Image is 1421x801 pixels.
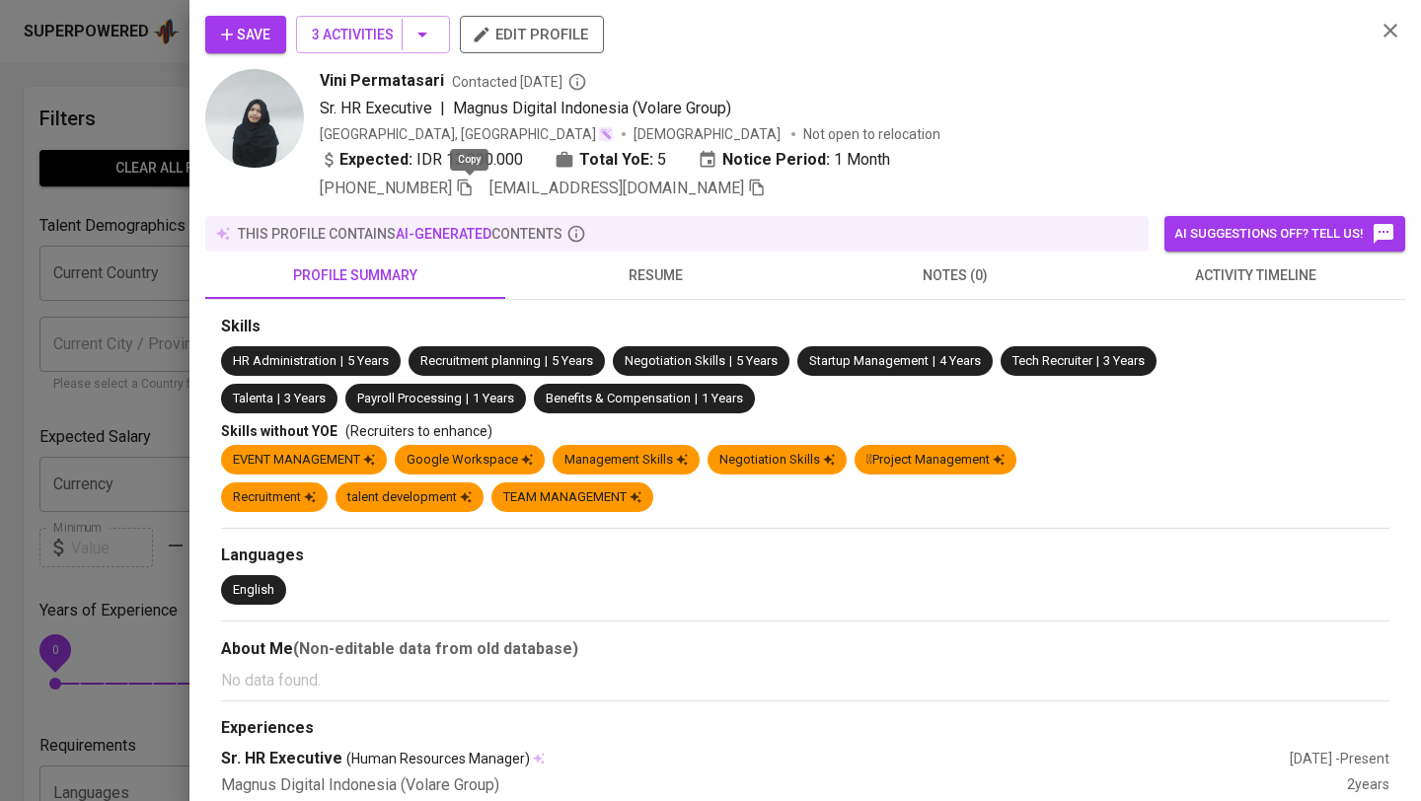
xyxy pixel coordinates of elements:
[420,353,541,368] span: Recruitment planning
[221,748,1290,770] div: Sr. HR Executive
[296,16,450,53] button: 3 Activities
[702,391,743,405] span: 1 Years
[440,97,445,120] span: |
[809,353,929,368] span: Startup Management
[233,581,274,600] div: English
[625,353,725,368] span: Negotiation Skills
[320,148,523,172] div: IDR 13.000.000
[517,263,793,288] span: resume
[460,16,604,53] button: edit profile
[339,148,412,172] b: Expected:
[729,352,732,371] span: |
[221,637,1389,661] div: About Me
[221,774,1347,797] div: Magnus Digital Indonesia (Volare Group)
[598,126,614,142] img: magic_wand.svg
[221,316,1389,338] div: Skills
[552,353,593,368] span: 5 Years
[320,124,614,144] div: [GEOGRAPHIC_DATA], [GEOGRAPHIC_DATA]
[1290,749,1389,768] div: [DATE] - Present
[340,352,343,371] span: |
[545,352,548,371] span: |
[466,390,469,408] span: |
[233,488,316,507] div: Recruitment
[489,179,744,197] span: [EMAIL_ADDRESS][DOMAIN_NAME]
[634,124,784,144] span: [DEMOGRAPHIC_DATA]
[396,226,491,242] span: AI-generated
[205,16,286,53] button: Save
[1117,263,1393,288] span: activity timeline
[221,23,270,47] span: Save
[221,717,1389,740] div: Experiences
[579,148,653,172] b: Total YoE:
[346,749,530,768] span: (Human Resources Manager)
[233,391,273,405] span: Talenta
[221,669,1389,692] p: No data found.
[407,451,533,470] div: Google Workspace
[233,451,375,470] div: EVENT MANAGEMENT
[357,391,462,405] span: Payroll Processing
[503,488,641,507] div: TEAM MANAGEMENT
[546,391,691,405] span: Benefits & Compensation
[452,72,587,92] span: Contacted [DATE]
[1174,222,1395,246] span: AI suggestions off? Tell us!
[221,545,1389,567] div: Languages
[476,22,588,47] span: edit profile
[238,224,562,244] p: this profile contains contents
[817,263,1093,288] span: notes (0)
[567,72,587,92] svg: By Batam recruiter
[233,353,337,368] span: HR Administration
[284,391,326,405] span: 3 Years
[217,263,493,288] span: profile summary
[347,353,389,368] span: 5 Years
[1103,353,1145,368] span: 3 Years
[320,99,432,117] span: Sr. HR Executive
[695,390,698,408] span: |
[460,26,604,41] a: edit profile
[736,353,778,368] span: 5 Years
[722,148,830,172] b: Notice Period:
[933,352,935,371] span: |
[345,423,492,439] span: (Recruiters to enhance)
[453,99,731,117] span: Magnus Digital Indonesia (Volare Group)
[312,23,434,47] span: 3 Activities
[293,639,578,658] b: (Non-editable data from old database)
[719,451,835,470] div: Negotiation Skills
[1012,353,1092,368] span: Tech Recruiter
[657,148,666,172] span: 5
[866,451,1005,470] div: Project Management
[277,390,280,408] span: |
[1347,774,1389,797] div: 2 years
[698,148,890,172] div: 1 Month
[939,353,981,368] span: 4 Years
[205,69,304,168] img: 4e2a1ff5dfcf081d15bf7afc7298c084.jpeg
[320,179,452,197] span: [PHONE_NUMBER]
[320,69,444,93] span: Vini Permatasari
[347,488,472,507] div: talent development
[1096,352,1099,371] span: |
[564,451,688,470] div: Management Skills
[473,391,514,405] span: 1 Years
[803,124,940,144] p: Not open to relocation
[1164,216,1405,252] button: AI suggestions off? Tell us!
[221,423,337,439] span: Skills without YOE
